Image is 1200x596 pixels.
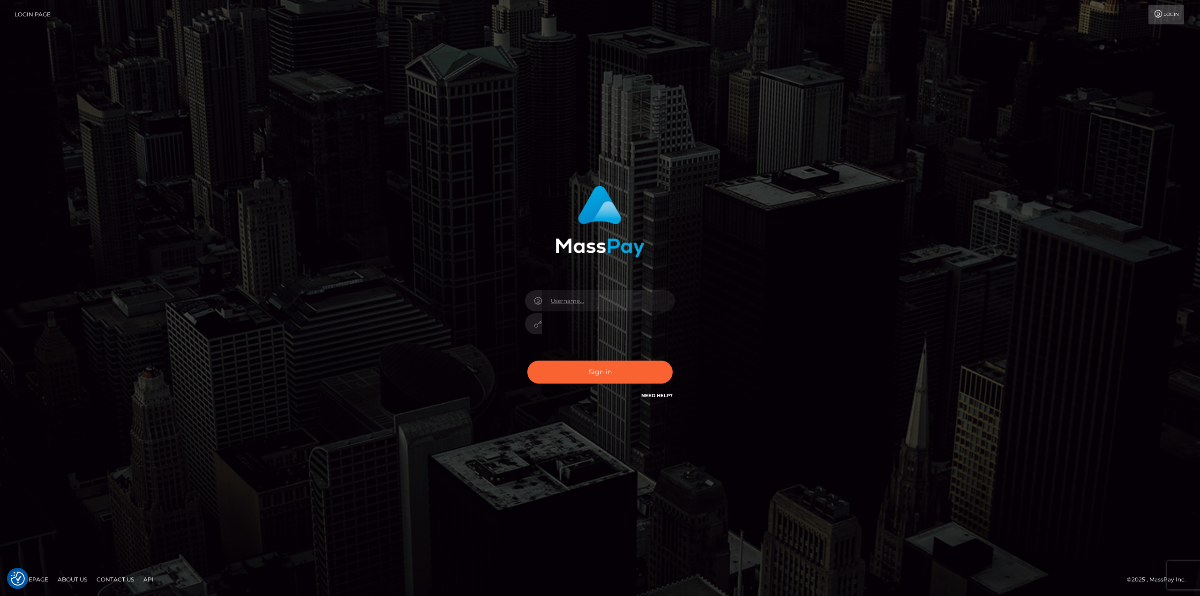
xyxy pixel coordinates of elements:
[15,5,51,24] a: Login Page
[641,392,673,399] a: Need Help?
[542,290,675,311] input: Username...
[555,186,645,257] img: MassPay Login
[1127,574,1193,585] div: © 2025 , MassPay Inc.
[140,572,157,587] a: API
[11,572,25,586] img: Revisit consent button
[11,572,25,586] button: Consent Preferences
[527,361,673,384] button: Sign in
[54,572,91,587] a: About Us
[10,572,52,587] a: Homepage
[93,572,138,587] a: Contact Us
[1148,5,1184,24] a: Login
